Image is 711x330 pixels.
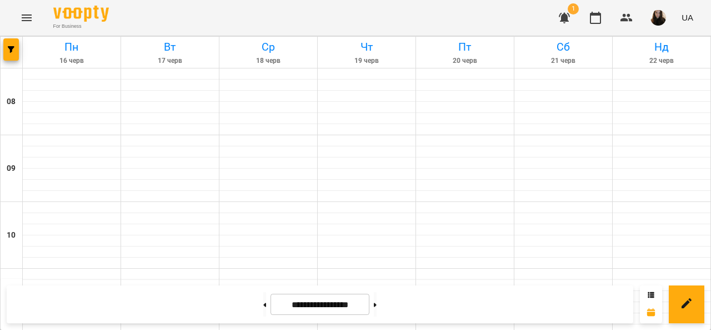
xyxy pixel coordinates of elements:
img: 74e211c27c5b143f40879b951b2abf72.jpg [650,10,666,26]
h6: 22 черв [614,56,709,66]
button: Menu [13,4,40,31]
h6: 18 черв [221,56,316,66]
h6: 21 черв [516,56,610,66]
h6: Чт [319,38,414,56]
img: Voopty Logo [53,6,109,22]
h6: 20 черв [418,56,512,66]
h6: 16 черв [24,56,119,66]
h6: 09 [7,162,16,175]
h6: Сб [516,38,610,56]
h6: Нд [614,38,709,56]
button: UA [677,7,698,28]
h6: 17 черв [123,56,217,66]
h6: Вт [123,38,217,56]
h6: 19 черв [319,56,414,66]
h6: Пт [418,38,512,56]
h6: 10 [7,229,16,242]
span: 1 [568,3,579,14]
h6: Ср [221,38,316,56]
span: For Business [53,23,109,30]
h6: 08 [7,96,16,108]
h6: Пн [24,38,119,56]
span: UA [682,12,693,23]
